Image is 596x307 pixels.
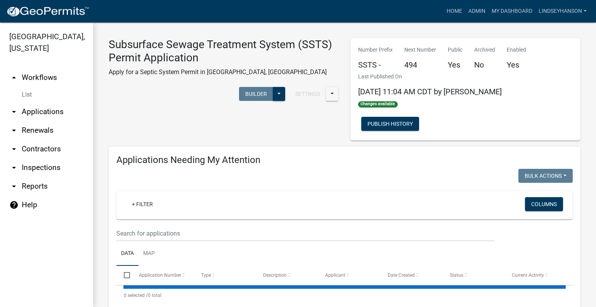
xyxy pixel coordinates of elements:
[116,286,573,305] div: 0 total
[9,73,19,82] i: arrow_drop_up
[474,60,495,69] h5: No
[465,4,489,19] a: Admin
[9,182,19,191] i: arrow_drop_down
[318,266,380,284] datatable-header-cell: Applicant
[504,266,567,284] datatable-header-cell: Current Activity
[361,117,419,131] button: Publish History
[139,272,181,278] span: Application Number
[448,46,463,54] p: Public
[388,272,415,278] span: Date Created
[194,266,256,284] datatable-header-cell: Type
[201,272,211,278] span: Type
[9,163,19,172] i: arrow_drop_down
[489,4,535,19] a: My Dashboard
[109,68,339,77] p: Apply for a Septic System Permit in [GEOGRAPHIC_DATA], [GEOGRAPHIC_DATA]
[325,272,345,278] span: Applicant
[474,46,495,54] p: Archived
[9,126,19,135] i: arrow_drop_down
[450,272,463,278] span: Status
[404,46,436,54] p: Next Number
[535,4,590,19] a: Lindseyhanson
[404,60,436,69] h5: 494
[239,87,273,101] button: Builder
[263,272,287,278] span: Description
[116,266,131,284] datatable-header-cell: Select
[289,87,326,101] button: Settings
[9,107,19,116] i: arrow_drop_down
[116,241,139,266] a: Data
[358,60,393,69] h5: SSTS -
[131,266,193,284] datatable-header-cell: Application Number
[448,60,463,69] h5: Yes
[358,87,502,96] span: [DATE] 11:04 AM CDT by [PERSON_NAME]
[358,46,393,54] p: Number Prefix
[512,272,544,278] span: Current Activity
[256,266,318,284] datatable-header-cell: Description
[116,154,573,166] h4: Applications Needing My Attention
[109,38,339,64] h3: Subsurface Sewage Treatment System (SSTS) Permit Application
[116,225,495,241] input: Search for applications
[358,73,502,81] p: Last Published On
[518,169,573,183] button: Bulk Actions
[139,241,159,266] a: Map
[507,60,526,69] h5: Yes
[380,266,442,284] datatable-header-cell: Date Created
[358,101,398,108] span: Changes available
[444,4,465,19] a: Home
[9,200,19,210] i: help
[507,46,526,54] p: Enabled
[9,144,19,154] i: arrow_drop_down
[126,197,159,211] a: + Filter
[525,197,563,211] button: Columns
[442,266,504,284] datatable-header-cell: Status
[361,121,419,128] wm-modal-confirm: Workflow Publish History
[124,293,148,298] span: 0 selected /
